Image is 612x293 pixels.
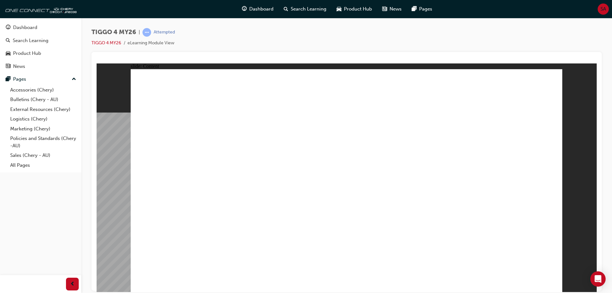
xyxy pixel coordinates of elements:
div: Pages [13,76,26,83]
a: Policies and Standards (Chery -AU) [8,134,79,150]
span: News [390,5,402,13]
a: car-iconProduct Hub [331,3,377,16]
span: pages-icon [412,5,417,13]
span: guage-icon [242,5,247,13]
span: up-icon [72,75,76,84]
a: Marketing (Chery) [8,124,79,134]
li: eLearning Module View [127,40,174,47]
span: Search Learning [291,5,326,13]
span: TIGGO 4 MY26 [91,29,136,36]
div: News [13,63,25,70]
span: car-icon [6,51,11,56]
span: SA [601,5,606,13]
a: Logistics (Chery) [8,114,79,124]
a: pages-iconPages [407,3,437,16]
a: search-iconSearch Learning [279,3,331,16]
div: Search Learning [13,37,48,44]
div: Open Intercom Messenger [590,271,606,287]
span: search-icon [284,5,288,13]
a: All Pages [8,160,79,170]
span: prev-icon [70,280,75,288]
div: Product Hub [13,50,41,57]
div: Dashboard [13,24,37,31]
span: Pages [419,5,432,13]
span: | [139,29,140,36]
a: Dashboard [3,22,79,33]
button: Pages [3,73,79,85]
span: learningRecordVerb_ATTEMPT-icon [142,28,151,37]
img: oneconnect [3,3,76,15]
a: Sales (Chery - AU) [8,150,79,160]
a: News [3,61,79,72]
span: Product Hub [344,5,372,13]
button: SA [598,4,609,15]
a: Product Hub [3,48,79,59]
span: news-icon [6,64,11,70]
span: guage-icon [6,25,11,31]
span: Dashboard [249,5,273,13]
button: DashboardSearch LearningProduct HubNews [3,20,79,73]
a: Search Learning [3,35,79,47]
span: pages-icon [6,77,11,82]
span: search-icon [6,38,10,44]
a: news-iconNews [377,3,407,16]
a: Accessories (Chery) [8,85,79,95]
a: guage-iconDashboard [237,3,279,16]
a: Bulletins (Chery - AU) [8,95,79,105]
a: External Resources (Chery) [8,105,79,114]
a: TIGGO 4 MY26 [91,40,121,46]
span: news-icon [382,5,387,13]
div: Attempted [154,29,175,35]
span: car-icon [337,5,341,13]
